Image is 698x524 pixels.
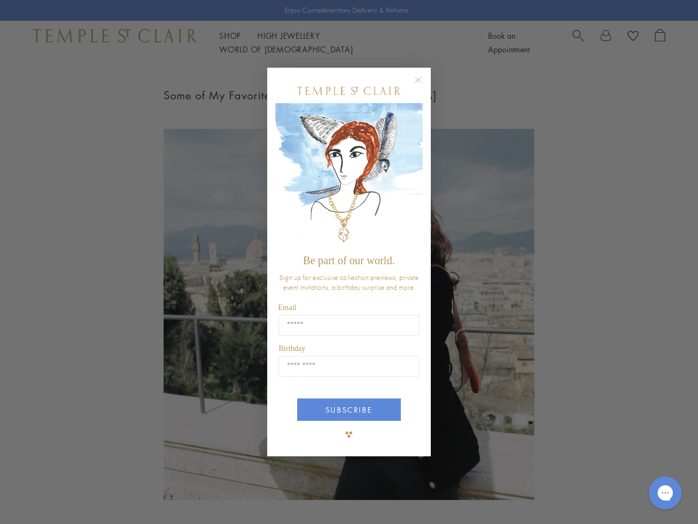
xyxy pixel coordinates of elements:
span: Be part of our world. [303,254,395,266]
iframe: Gorgias live chat messenger [643,473,687,513]
input: Email [279,315,419,336]
button: SUBSCRIBE [297,398,401,421]
img: Temple St. Clair [297,87,401,95]
img: c4a9eb12-d91a-4d4a-8ee0-386386f4f338.jpeg [275,103,423,249]
button: Close dialog [417,79,430,92]
span: Birthday [279,344,305,353]
span: Email [278,303,296,312]
span: Sign up for exclusive collection previews, private event invitations, a birthday surprise and more. [279,272,419,292]
img: TSC [338,424,360,445]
